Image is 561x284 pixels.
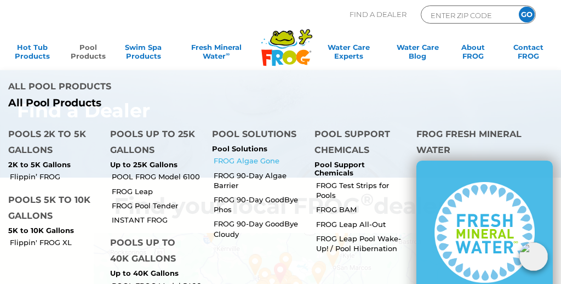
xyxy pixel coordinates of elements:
input: Zip Code Form [430,9,503,21]
a: ContactFROG [507,43,550,65]
a: Water CareExperts [314,43,383,65]
a: FROG Leap Pool Wake-Up! / Pool Hibernation [316,234,408,253]
a: Pool Solutions [212,144,267,153]
p: Up to 40K Gallons [110,269,196,278]
h4: Pools up to 25K Gallons [110,126,196,161]
h4: Pool Solutions [212,126,297,145]
a: Flippin’ FROG [10,172,102,181]
img: openIcon [519,242,548,271]
h4: Pools up to 40K Gallons [110,235,196,269]
p: 2K to 5K Gallons [8,161,94,169]
a: FROG Pool Tender [112,201,204,211]
a: INSTANT FROG [112,215,204,225]
p: 5K to 10K Gallons [8,226,94,235]
h4: Pool Support Chemicals [314,126,400,161]
a: FROG BAM [316,205,408,214]
a: FROG 90-Day GoodBye Cloudy [214,219,306,238]
h4: All Pool Products [8,78,272,97]
p: Up to 25K Gallons [110,161,196,169]
a: FROG 90-Day Algae Barrier [214,171,306,190]
p: Pool Support Chemicals [314,161,400,178]
a: Hot TubProducts [11,43,54,65]
h4: FROG Fresh Mineral Water [416,126,553,161]
a: All Pool Products [8,97,272,110]
a: Water CareBlog [396,43,439,65]
sup: ∞ [226,51,230,57]
a: Fresh MineralWater∞ [178,43,255,65]
a: FROG 90-Day GoodBye Phos [214,195,306,214]
a: AboutFROG [451,43,495,65]
a: PoolProducts [66,43,110,65]
a: POOL FROG Model 6100 [112,172,204,181]
h4: Pools 2K to 5K Gallons [8,126,94,161]
a: Flippin' FROG XL [10,237,102,247]
a: FROG Leap All-Out [316,219,408,229]
h4: Pools 5K to 10K Gallons [8,192,94,226]
p: Find A Dealer [350,5,407,24]
a: Swim SpaProducts [122,43,165,65]
a: FROG Algae Gone [214,156,306,166]
input: GO [519,7,535,22]
a: FROG Test Strips for Pools [316,180,408,200]
a: FROG Leap [112,186,204,196]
